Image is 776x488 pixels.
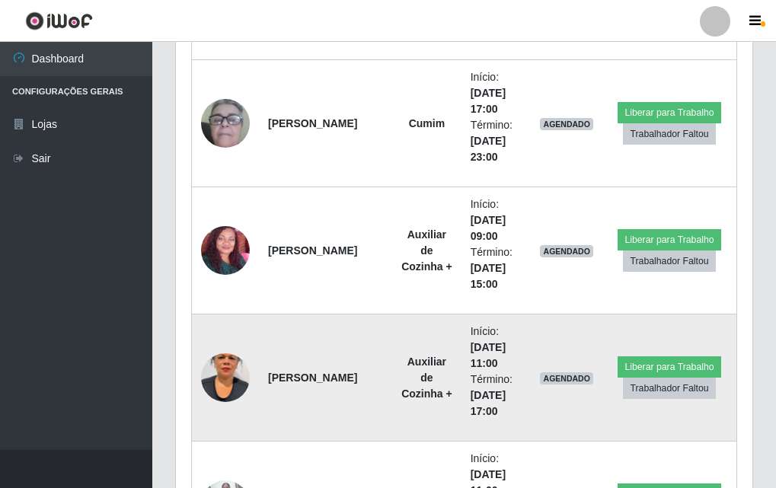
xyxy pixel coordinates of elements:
[268,117,357,129] strong: [PERSON_NAME]
[471,196,522,244] li: Início:
[623,250,715,272] button: Trabalhador Faltou
[201,73,250,174] img: 1705182808004.jpeg
[471,135,506,163] time: [DATE] 23:00
[471,324,522,372] li: Início:
[471,214,506,242] time: [DATE] 09:00
[540,245,593,257] span: AGENDADO
[623,123,715,145] button: Trabalhador Faltou
[471,262,506,290] time: [DATE] 15:00
[471,69,522,117] li: Início:
[268,244,357,257] strong: [PERSON_NAME]
[409,117,445,129] strong: Cumim
[471,87,506,115] time: [DATE] 17:00
[623,378,715,399] button: Trabalhador Faltou
[540,118,593,130] span: AGENDADO
[401,228,452,273] strong: Auxiliar de Cozinha +
[471,389,506,417] time: [DATE] 17:00
[618,229,720,250] button: Liberar para Trabalho
[618,102,720,123] button: Liberar para Trabalho
[618,356,720,378] button: Liberar para Trabalho
[268,372,357,384] strong: [PERSON_NAME]
[201,334,250,421] img: 1732228588701.jpeg
[25,11,93,30] img: CoreUI Logo
[471,372,522,419] li: Término:
[471,341,506,369] time: [DATE] 11:00
[201,200,250,301] img: 1695958183677.jpeg
[540,372,593,384] span: AGENDADO
[471,244,522,292] li: Término:
[401,356,452,400] strong: Auxiliar de Cozinha +
[471,117,522,165] li: Término:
